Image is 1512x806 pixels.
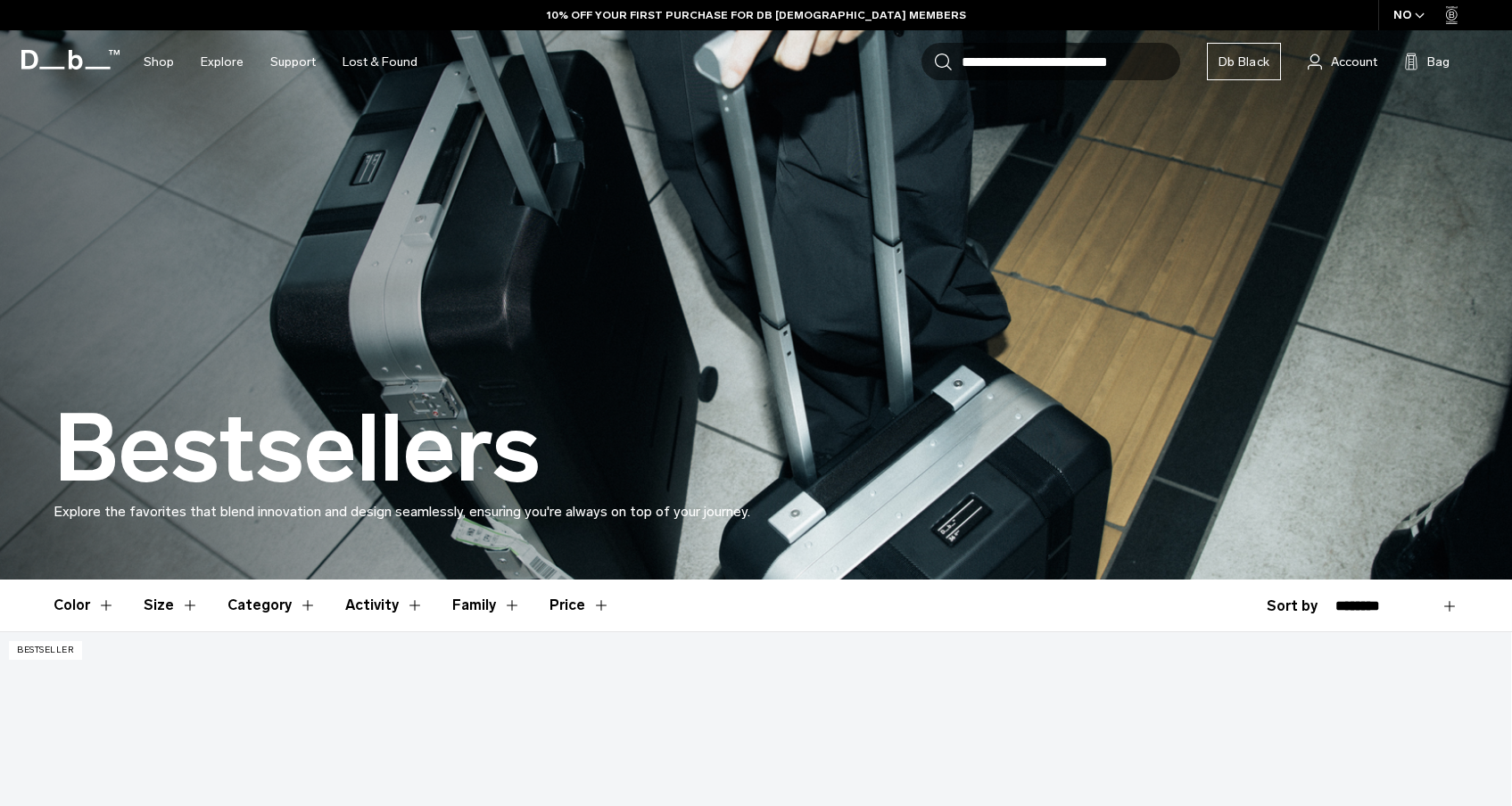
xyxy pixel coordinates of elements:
[54,503,750,520] span: Explore the favorites that blend innovation and design seamlessly, ensuring you're always on top ...
[1427,53,1450,71] span: Bag
[270,30,316,94] a: Support
[1308,51,1377,72] a: Account
[1207,43,1281,80] a: Db Black
[54,398,541,501] h1: Bestsellers
[144,30,174,94] a: Shop
[144,580,199,631] button: Toggle Filter
[54,580,115,631] button: Toggle Filter
[201,30,244,94] a: Explore
[9,641,82,660] p: Bestseller
[547,7,966,23] a: 10% OFF YOUR FIRST PURCHASE FOR DB [DEMOGRAPHIC_DATA] MEMBERS
[343,30,417,94] a: Lost & Found
[227,580,317,631] button: Toggle Filter
[345,580,424,631] button: Toggle Filter
[452,580,521,631] button: Toggle Filter
[549,580,610,631] button: Toggle Price
[1331,53,1377,71] span: Account
[130,30,431,94] nav: Main Navigation
[1404,51,1450,72] button: Bag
